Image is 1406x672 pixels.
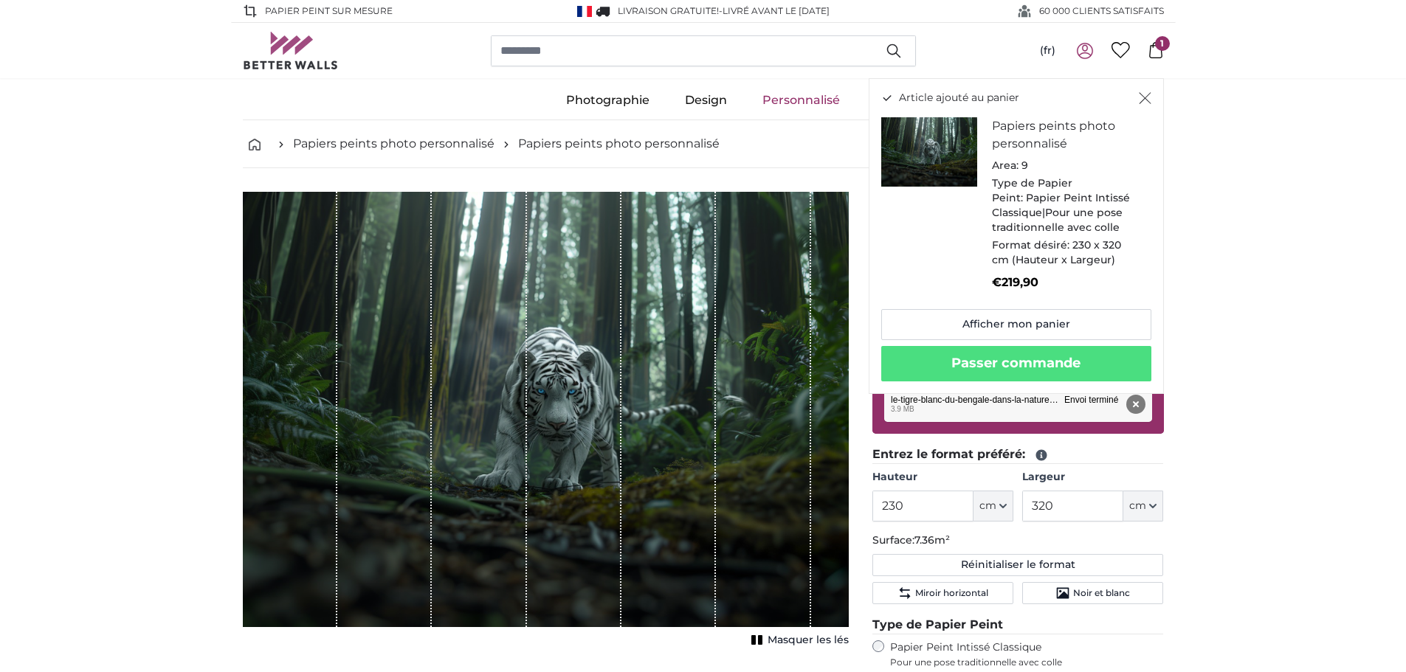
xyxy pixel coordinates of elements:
button: (fr) [1028,38,1067,64]
span: Format désiré: [992,238,1069,252]
span: Papier Peint Intissé Classique|Pour une pose traditionnelle avec colle [992,191,1130,234]
a: Photographie [548,81,667,119]
legend: Entrez le format préféré: [872,446,1164,464]
label: Papier Peint Intissé Classique [890,640,1164,668]
label: Hauteur [872,470,1013,485]
span: cm [1129,499,1146,513]
span: Miroir horizontal [915,587,988,599]
span: 9 [1021,159,1028,172]
span: Livré avant le [DATE] [723,5,830,16]
p: Surface: [872,533,1164,548]
span: Pour une pose traditionnelle avec colle [890,657,1164,668]
p: €219,90 [992,274,1140,291]
span: Livraison GRATUITE! [618,5,719,16]
a: Personnalisé [745,81,858,119]
nav: breadcrumbs [243,120,1164,168]
button: Réinitialiser le format [872,554,1164,576]
a: Afficher mon panier [881,309,1151,340]
img: Betterwalls [243,32,339,69]
img: personalised-photo [881,117,977,187]
span: Article ajouté au panier [899,91,1019,105]
span: Masquer les lés [768,633,849,648]
a: Design [667,81,745,119]
button: Passer commande [881,346,1151,381]
span: Noir et blanc [1073,587,1130,599]
div: Article ajouté au panier [869,78,1164,394]
h3: Papiers peints photo personnalisé [992,117,1140,153]
span: Papier peint sur mesure [265,4,393,18]
button: Masquer les lés [747,630,849,651]
span: 1 [1155,36,1170,51]
button: Miroir horizontal [872,582,1013,604]
label: Largeur [1022,470,1163,485]
div: 1 of 1 [243,192,849,651]
button: cm [1123,491,1163,522]
span: Type de Papier Peint: [992,176,1072,204]
a: Papiers peints photo personnalisé [293,135,494,153]
span: cm [979,499,996,513]
button: cm [973,491,1013,522]
span: 60 000 CLIENTS SATISFAITS [1039,4,1164,18]
button: Fermer [1139,91,1151,105]
span: - [719,5,830,16]
button: Noir et blanc [1022,582,1163,604]
a: Papiers peints photo personnalisé [518,135,720,153]
img: France [577,6,592,17]
legend: Type de Papier Peint [872,616,1164,634]
span: 7.36m² [914,533,950,547]
span: Area: [992,159,1019,172]
span: 230 x 320 cm (Hauteur x Largeur) [992,238,1121,266]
